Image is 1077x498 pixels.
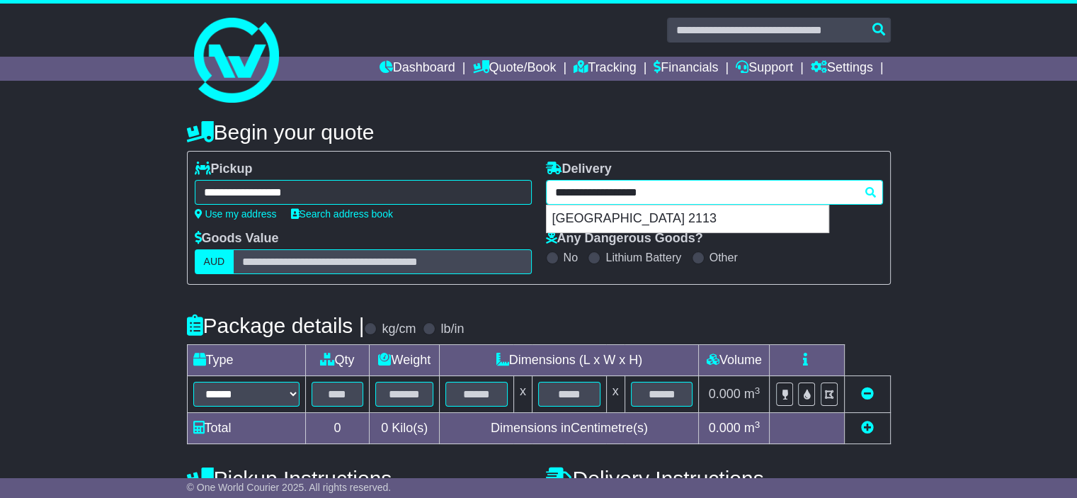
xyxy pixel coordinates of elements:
typeahead: Please provide city [546,180,883,205]
td: Volume [699,345,770,376]
label: kg/cm [382,322,416,337]
a: Tracking [574,57,636,81]
sup: 3 [755,419,760,430]
label: Goods Value [195,231,279,247]
a: Add new item [861,421,874,435]
td: Weight [370,345,440,376]
a: Dashboard [380,57,455,81]
a: Support [736,57,793,81]
td: Total [187,413,305,444]
label: Lithium Battery [605,251,681,264]
a: Search address book [291,208,393,220]
label: Delivery [546,162,612,177]
label: lb/in [440,322,464,337]
td: Dimensions in Centimetre(s) [440,413,699,444]
span: © One World Courier 2025. All rights reserved. [187,482,392,493]
sup: 3 [755,385,760,396]
a: Financials [654,57,718,81]
h4: Pickup Instructions [187,467,532,490]
a: Quote/Book [472,57,556,81]
span: 0.000 [709,421,741,435]
div: [GEOGRAPHIC_DATA] 2113 [547,205,828,232]
label: Pickup [195,162,253,177]
td: Qty [305,345,370,376]
span: m [744,421,760,435]
td: x [513,376,532,413]
span: m [744,387,760,401]
label: Any Dangerous Goods? [546,231,703,247]
td: Type [187,345,305,376]
td: Kilo(s) [370,413,440,444]
td: Dimensions (L x W x H) [440,345,699,376]
span: 0.000 [709,387,741,401]
label: AUD [195,249,234,274]
label: Other [710,251,738,264]
h4: Begin your quote [187,120,891,144]
h4: Delivery Instructions [546,467,891,490]
a: Use my address [195,208,277,220]
span: 0 [381,421,388,435]
a: Settings [811,57,873,81]
h4: Package details | [187,314,365,337]
td: 0 [305,413,370,444]
td: x [606,376,625,413]
label: No [564,251,578,264]
a: Remove this item [861,387,874,401]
